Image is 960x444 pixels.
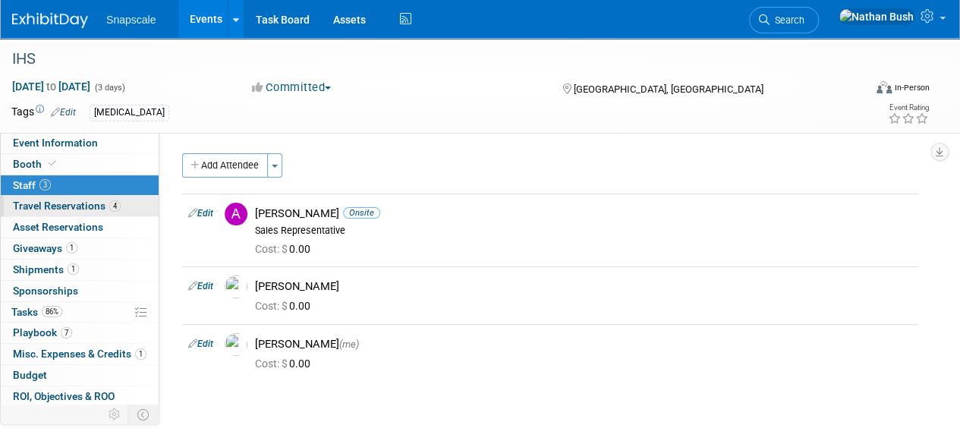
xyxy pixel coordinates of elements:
a: Asset Reservations [1,217,159,238]
div: [PERSON_NAME] [255,206,912,221]
div: [MEDICAL_DATA] [90,105,169,121]
span: [DATE] [DATE] [11,80,91,93]
i: Booth reservation complete [49,159,56,168]
span: Snapscale [106,14,156,26]
span: Event Information [13,137,98,149]
span: Tasks [11,306,62,318]
span: ROI, Objectives & ROO [13,390,115,402]
button: Committed [247,80,337,96]
span: Cost: $ [255,243,289,255]
a: Edit [188,208,213,219]
span: Booth [13,158,59,170]
span: Shipments [13,263,79,276]
a: ROI, Objectives & ROO [1,386,159,407]
a: Giveaways1 [1,238,159,259]
span: Staff [13,179,51,191]
span: Playbook [13,326,72,339]
span: 4 [109,200,121,212]
span: 86% [42,306,62,317]
div: Event Rating [888,104,929,112]
span: 1 [135,348,146,360]
span: 0.00 [255,243,316,255]
a: Event Information [1,133,159,153]
span: Search [770,14,804,26]
span: 1 [66,242,77,253]
a: Search [749,7,819,33]
a: Edit [188,339,213,349]
img: Format-Inperson.png [877,81,892,93]
span: (3 days) [93,83,125,93]
span: Travel Reservations [13,200,121,212]
span: 0.00 [255,300,316,312]
span: Budget [13,369,47,381]
span: to [44,80,58,93]
span: 0.00 [255,357,316,370]
span: Onsite [343,207,380,219]
td: Toggle Event Tabs [128,405,159,424]
a: Tasks86% [1,302,159,323]
span: Misc. Expenses & Credits [13,348,146,360]
div: Event Format [795,79,930,102]
a: Booth [1,154,159,175]
img: A.jpg [225,203,247,225]
td: Personalize Event Tab Strip [102,405,128,424]
span: [GEOGRAPHIC_DATA], [GEOGRAPHIC_DATA] [573,83,763,95]
span: 7 [61,327,72,339]
button: Add Attendee [182,153,268,178]
span: Asset Reservations [13,221,103,233]
div: [PERSON_NAME] [255,279,912,294]
span: Giveaways [13,242,77,254]
span: Cost: $ [255,357,289,370]
img: Nathan Bush [839,8,914,25]
span: Cost: $ [255,300,289,312]
span: Sponsorships [13,285,78,297]
a: Edit [51,107,76,118]
span: 3 [39,179,51,191]
a: Playbook7 [1,323,159,343]
img: ExhibitDay [12,13,88,28]
a: Misc. Expenses & Credits1 [1,344,159,364]
div: Sales Representative [255,225,912,237]
div: IHS [7,46,851,73]
div: In-Person [894,82,930,93]
a: Staff3 [1,175,159,196]
div: [PERSON_NAME] [255,337,912,351]
a: Travel Reservations4 [1,196,159,216]
a: Budget [1,365,159,386]
span: 1 [68,263,79,275]
span: (me) [339,339,359,350]
a: Edit [188,281,213,291]
a: Shipments1 [1,260,159,280]
td: Tags [11,104,76,121]
a: Sponsorships [1,281,159,301]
